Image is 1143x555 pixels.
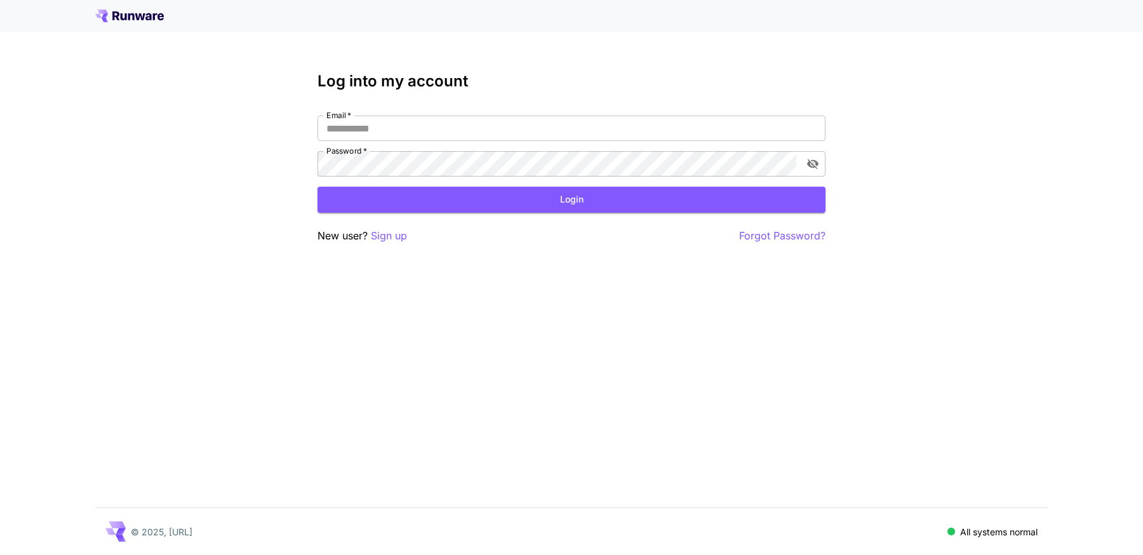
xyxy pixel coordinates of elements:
[739,228,825,244] button: Forgot Password?
[317,72,825,90] h3: Log into my account
[131,525,192,538] p: © 2025, [URL]
[317,228,407,244] p: New user?
[326,110,351,121] label: Email
[801,152,824,175] button: toggle password visibility
[326,145,367,156] label: Password
[960,525,1038,538] p: All systems normal
[371,228,407,244] button: Sign up
[317,187,825,213] button: Login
